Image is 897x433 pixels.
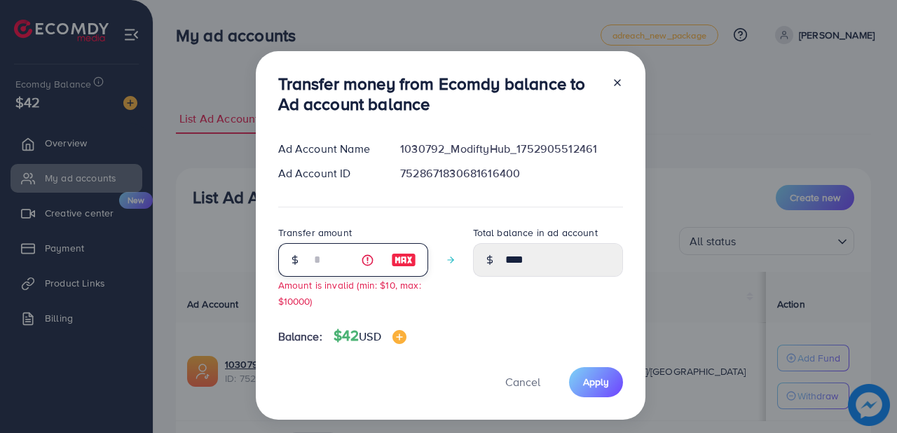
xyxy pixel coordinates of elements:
img: image [391,252,416,268]
span: Cancel [505,374,540,390]
div: Ad Account Name [267,141,390,157]
span: Apply [583,375,609,389]
div: Ad Account ID [267,165,390,181]
div: 1030792_ModiftyHub_1752905512461 [389,141,634,157]
h4: $42 [334,327,406,345]
span: Balance: [278,329,322,345]
label: Total balance in ad account [473,226,598,240]
img: image [392,330,406,344]
button: Cancel [488,367,558,397]
button: Apply [569,367,623,397]
h3: Transfer money from Ecomdy balance to Ad account balance [278,74,601,114]
small: Amount is invalid (min: $10, max: $10000) [278,278,421,308]
div: 7528671830681616400 [389,165,634,181]
span: USD [359,329,381,344]
label: Transfer amount [278,226,352,240]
